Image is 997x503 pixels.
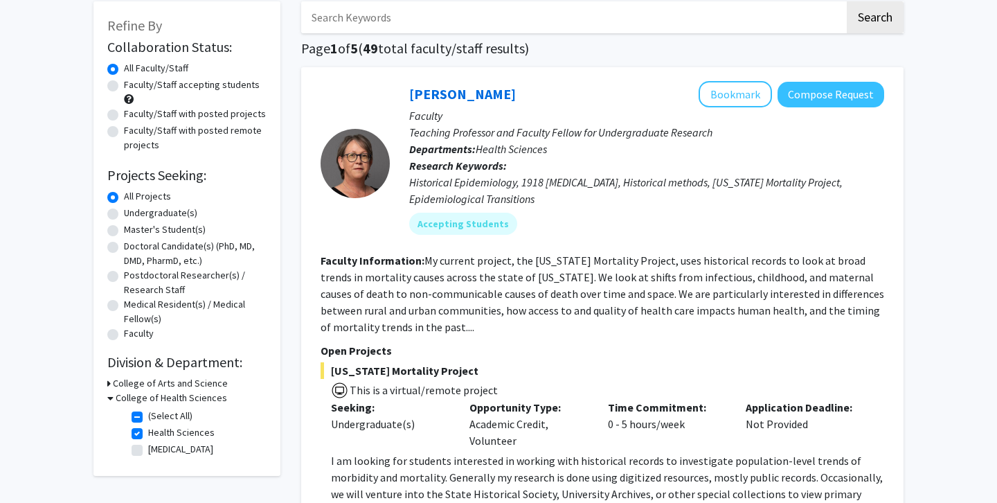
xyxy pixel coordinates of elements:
[348,383,498,397] span: This is a virtual/remote project
[409,159,507,173] b: Research Keywords:
[148,442,213,457] label: [MEDICAL_DATA]
[124,78,260,92] label: Faculty/Staff accepting students
[409,142,476,156] b: Departments:
[459,399,598,449] div: Academic Credit, Volunteer
[476,142,547,156] span: Health Sciences
[124,297,267,326] label: Medical Resident(s) / Medical Fellow(s)
[409,213,517,235] mat-chip: Accepting Students
[124,189,171,204] label: All Projects
[113,376,228,391] h3: College of Arts and Science
[735,399,874,449] div: Not Provided
[124,268,267,297] label: Postdoctoral Researcher(s) / Research Staff
[409,107,884,124] p: Faculty
[330,39,338,57] span: 1
[321,254,884,334] fg-read-more: My current project, the [US_STATE] Mortality Project, uses historical records to look at broad tr...
[699,81,772,107] button: Add Carolyn Orbann to Bookmarks
[778,82,884,107] button: Compose Request to Carolyn Orbann
[124,107,266,121] label: Faculty/Staff with posted projects
[331,399,449,416] p: Seeking:
[107,17,162,34] span: Refine By
[746,399,863,416] p: Application Deadline:
[124,222,206,237] label: Master's Student(s)
[107,167,267,184] h2: Projects Seeking:
[409,124,884,141] p: Teaching Professor and Faculty Fellow for Undergraduate Research
[321,362,884,379] span: [US_STATE] Mortality Project
[301,40,904,57] h1: Page of ( total faculty/staff results)
[409,85,516,103] a: [PERSON_NAME]
[321,254,424,267] b: Faculty Information:
[124,61,188,76] label: All Faculty/Staff
[301,1,845,33] input: Search Keywords
[148,425,215,440] label: Health Sciences
[107,39,267,55] h2: Collaboration Status:
[124,239,267,268] label: Doctoral Candidate(s) (PhD, MD, DMD, PharmD, etc.)
[409,174,884,207] div: Historical Epidemiology, 1918 [MEDICAL_DATA], Historical methods, [US_STATE] Mortality Project, E...
[469,399,587,416] p: Opportunity Type:
[124,206,197,220] label: Undergraduate(s)
[847,1,904,33] button: Search
[350,39,358,57] span: 5
[321,342,884,359] p: Open Projects
[363,39,378,57] span: 49
[124,326,154,341] label: Faculty
[10,441,59,493] iframe: Chat
[331,416,449,432] div: Undergraduate(s)
[598,399,736,449] div: 0 - 5 hours/week
[124,123,267,152] label: Faculty/Staff with posted remote projects
[608,399,726,416] p: Time Commitment:
[107,354,267,371] h2: Division & Department:
[148,409,192,423] label: (Select All)
[116,391,227,405] h3: College of Health Sciences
